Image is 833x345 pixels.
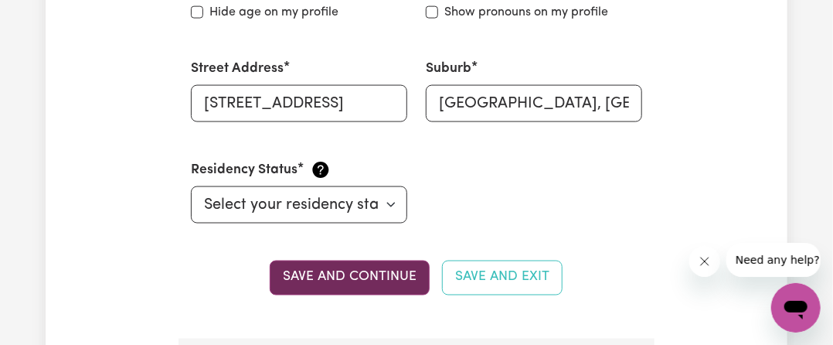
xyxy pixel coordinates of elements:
[191,59,284,79] label: Street Address
[689,246,720,277] iframe: Close message
[209,3,338,22] label: Hide age on my profile
[191,160,297,180] label: Residency Status
[270,261,430,295] button: Save and continue
[426,59,471,79] label: Suburb
[426,85,642,122] input: e.g. North Bondi, New South Wales
[444,3,608,22] label: Show pronouns on my profile
[771,283,821,333] iframe: Button to launch messaging window
[726,243,821,277] iframe: Message from company
[442,261,563,295] button: Save and Exit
